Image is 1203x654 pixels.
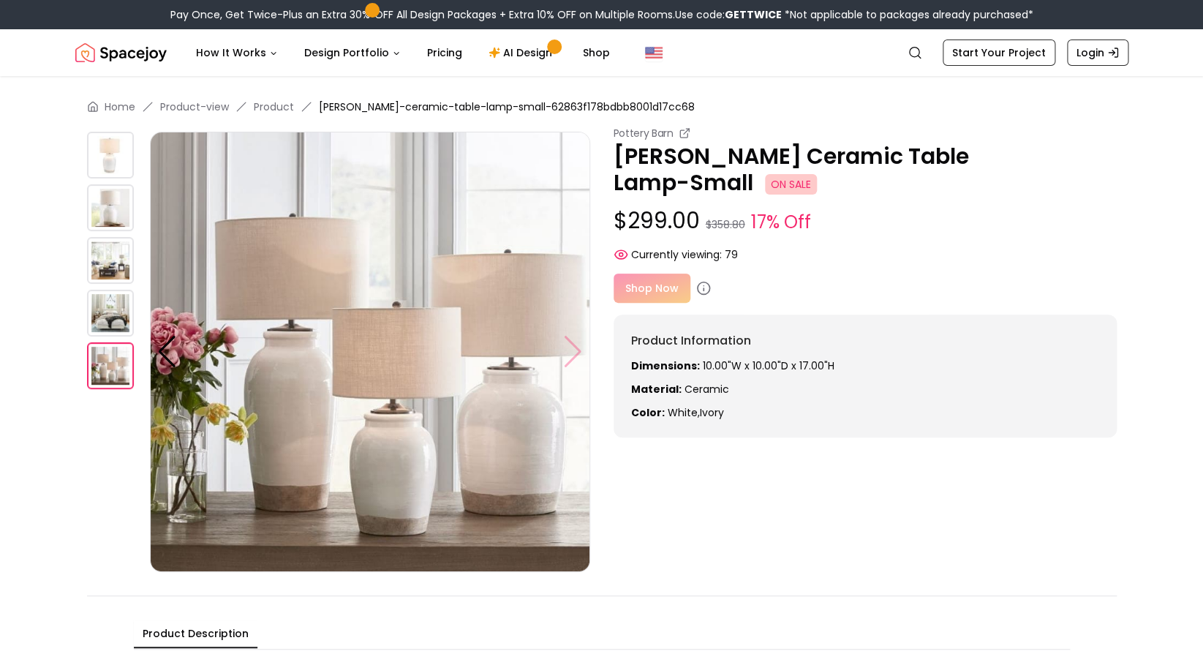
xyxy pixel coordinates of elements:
[725,7,782,22] b: GETTWICE
[87,342,134,389] img: https://storage.googleapis.com/spacejoy-main/assets/62863f178bdbb8001d17cc68/product_4_ejo46fjk1j2c
[254,99,294,114] a: Product
[415,38,474,67] a: Pricing
[614,208,1117,236] p: $299.00
[184,38,622,67] nav: Main
[170,7,1033,22] div: Pay Once, Get Twice-Plus an Extra 30% OFF All Design Packages + Extra 10% OFF on Multiple Rooms.
[765,174,817,195] span: ON SALE
[105,99,135,114] a: Home
[631,405,665,420] strong: Color:
[631,358,1099,373] p: 10.00"W x 10.00"D x 17.00"H
[614,143,1117,196] p: [PERSON_NAME] Ceramic Table Lamp-Small
[571,38,622,67] a: Shop
[319,99,695,114] span: [PERSON_NAME]-ceramic-table-lamp-small-62863f178bdbb8001d17cc68
[631,382,682,396] strong: Material:
[75,29,1128,76] nav: Global
[706,217,745,232] small: $358.80
[614,126,674,140] small: Pottery Barn
[675,7,782,22] span: Use code:
[645,44,663,61] img: United States
[668,405,700,420] span: white ,
[782,7,1033,22] span: *Not applicable to packages already purchased*
[700,405,724,420] span: ivory
[160,99,229,114] a: Product-view
[293,38,412,67] button: Design Portfolio
[87,99,1117,114] nav: breadcrumb
[725,247,738,262] span: 79
[631,247,722,262] span: Currently viewing:
[631,358,700,373] strong: Dimensions:
[631,332,1099,350] h6: Product Information
[134,620,257,648] button: Product Description
[87,237,134,284] img: https://storage.googleapis.com/spacejoy-main/assets/62863f178bdbb8001d17cc68/product_2_7cml1548mhgf
[87,184,134,231] img: https://storage.googleapis.com/spacejoy-main/assets/62863f178bdbb8001d17cc68/product_1_bi4i8jc4i6j
[184,38,290,67] button: How It Works
[87,290,134,337] img: https://storage.googleapis.com/spacejoy-main/assets/62863f178bdbb8001d17cc68/product_3_3ddga1ebdif7
[150,132,590,572] img: https://storage.googleapis.com/spacejoy-main/assets/62863f178bdbb8001d17cc68/product_4_ejo46fjk1j2c
[751,209,811,236] small: 17% Off
[943,40,1055,66] a: Start Your Project
[477,38,568,67] a: AI Design
[75,38,167,67] a: Spacejoy
[1067,40,1128,66] a: Login
[685,382,729,396] span: ceramic
[75,38,167,67] img: Spacejoy Logo
[87,132,134,178] img: https://storage.googleapis.com/spacejoy-main/assets/62863f178bdbb8001d17cc68/product_0_5nmlein984g6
